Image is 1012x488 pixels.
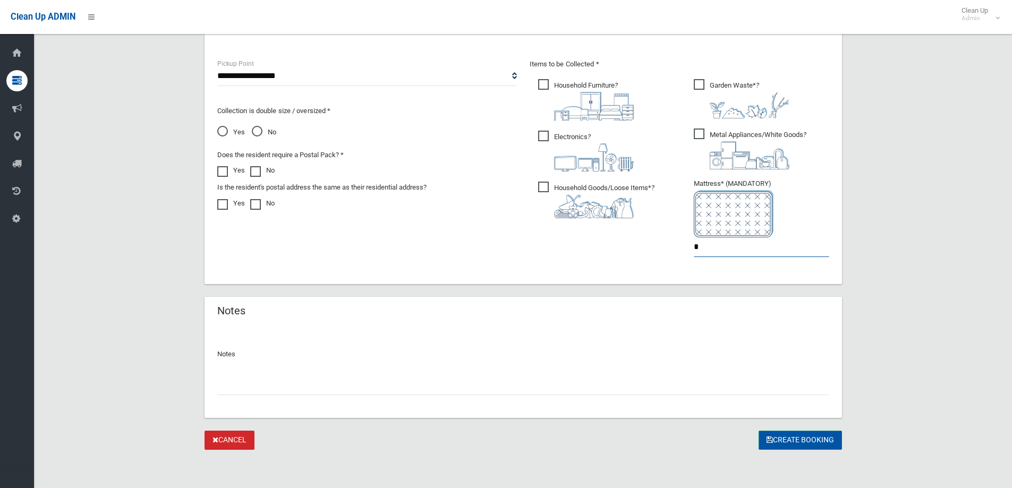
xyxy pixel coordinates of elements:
[694,79,789,118] span: Garden Waste*
[710,131,806,169] i: ?
[217,348,829,361] p: Notes
[694,129,806,169] span: Metal Appliances/White Goods
[538,79,634,121] span: Household Furniture
[710,141,789,169] img: 36c1b0289cb1767239cdd3de9e694f19.png
[205,301,258,321] header: Notes
[694,179,829,237] span: Mattress* (MANDATORY)
[250,164,275,177] label: No
[956,6,999,22] span: Clean Up
[217,197,245,210] label: Yes
[554,143,634,172] img: 394712a680b73dbc3d2a6a3a7ffe5a07.png
[710,92,789,118] img: 4fd8a5c772b2c999c83690221e5242e0.png
[554,92,634,121] img: aa9efdbe659d29b613fca23ba79d85cb.png
[554,184,654,218] i: ?
[252,126,276,139] span: No
[962,14,988,22] small: Admin
[11,12,75,22] span: Clean Up ADMIN
[217,105,517,117] p: Collection is double size / oversized *
[217,126,245,139] span: Yes
[554,133,634,172] i: ?
[217,181,427,194] label: Is the resident's postal address the same as their residential address?
[217,149,344,161] label: Does the resident require a Postal Pack? *
[694,190,773,237] img: e7408bece873d2c1783593a074e5cb2f.png
[217,164,245,177] label: Yes
[554,194,634,218] img: b13cc3517677393f34c0a387616ef184.png
[538,182,654,218] span: Household Goods/Loose Items*
[554,81,634,121] i: ?
[250,197,275,210] label: No
[538,131,634,172] span: Electronics
[759,431,842,450] button: Create Booking
[205,431,254,450] a: Cancel
[710,81,789,118] i: ?
[530,58,829,71] p: Items to be Collected *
